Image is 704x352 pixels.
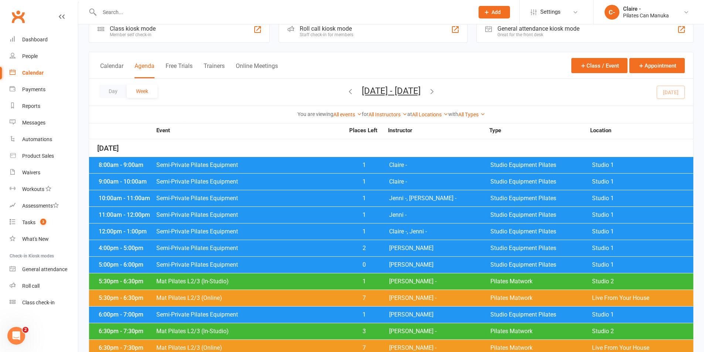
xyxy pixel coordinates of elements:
[156,179,345,185] span: Semi-Private Pilates Equipment
[297,111,333,117] strong: You are viewing
[156,162,345,168] span: Semi-Private Pilates Equipment
[22,300,55,305] div: Class check-in
[345,295,384,301] span: 7
[156,128,344,133] strong: Event
[10,214,78,231] a: Tasks 3
[490,195,592,201] span: Studio Equipment Pilates
[629,58,685,73] button: Appointment
[99,85,127,98] button: Day
[590,128,691,133] strong: Location
[156,229,345,235] span: Semi-Private Pilates Equipment
[592,345,693,351] span: Live From Your House
[10,48,78,65] a: People
[345,278,384,284] span: 1
[10,181,78,198] a: Workouts
[10,261,78,278] a: General attendance kiosk mode
[345,179,384,185] span: 1
[592,212,693,218] span: Studio 1
[97,162,156,168] div: 8:00am - 9:00am
[100,62,123,78] button: Calendar
[592,245,693,251] span: Studio 1
[389,245,490,251] span: [PERSON_NAME]
[623,12,669,19] div: Pilates Can Manuka
[592,179,693,185] span: Studio 1
[490,212,592,218] span: Studio Equipment Pilates
[9,7,27,26] a: Clubworx
[22,103,40,109] div: Reports
[388,128,489,133] strong: Instructor
[156,345,345,351] span: Mat Pilates L2/3 (Online)
[623,6,669,12] div: Claire -
[22,170,40,175] div: Waivers
[10,148,78,164] a: Product Sales
[592,328,693,334] span: Studio 2
[89,140,693,157] div: [DATE]
[10,81,78,98] a: Payments
[135,62,154,78] button: Agenda
[236,62,278,78] button: Online Meetings
[490,229,592,235] span: Studio Equipment Pilates
[389,262,490,268] span: [PERSON_NAME]
[368,112,407,117] a: All Instructors
[389,295,490,301] span: [PERSON_NAME] -
[571,58,628,73] button: Class / Event
[22,219,35,225] div: Tasks
[592,312,693,318] span: Studio 1
[479,6,510,18] button: Add
[10,98,78,115] a: Reports
[156,328,345,334] span: Mat Pilates L2/3 (In-Studio)
[345,195,384,201] span: 1
[97,328,156,334] div: 6:30pm - 7:30pm
[389,345,490,351] span: [PERSON_NAME] -
[345,245,384,251] span: 2
[490,312,592,318] span: Studio Equipment Pilates
[345,312,384,318] span: 1
[389,162,490,168] span: Claire -
[10,231,78,247] a: What's New
[448,111,458,117] strong: with
[10,294,78,311] a: Class kiosk mode
[490,328,592,334] span: Pilates Matwork
[127,85,157,98] button: Week
[7,327,25,345] iframe: Intercom live chat
[489,128,591,133] strong: Type
[97,278,156,284] div: 5:30pm - 6:30pm
[592,262,693,268] span: Studio 1
[492,9,501,15] span: Add
[300,32,353,37] div: Staff check-in for members
[490,278,592,284] span: Pilates Matwork
[344,128,382,133] strong: Places Left
[97,7,469,17] input: Search...
[10,198,78,214] a: Assessments
[407,111,412,117] strong: at
[110,25,156,32] div: Class kiosk mode
[490,162,592,168] span: Studio Equipment Pilates
[412,112,448,117] a: All Locations
[97,179,156,185] div: 9:00am - 10:00am
[97,245,156,251] div: 4:00pm - 5:00pm
[97,229,156,235] div: 12:00pm - 1:00pm
[97,295,156,301] div: 5:30pm - 6:30pm
[166,62,193,78] button: Free Trials
[345,229,384,235] span: 1
[10,31,78,48] a: Dashboard
[490,295,592,301] span: Pilates Matwork
[97,195,156,201] div: 10:00am - 11:00am
[22,153,54,159] div: Product Sales
[22,283,40,289] div: Roll call
[345,345,384,351] span: 7
[389,328,490,334] span: [PERSON_NAME] -
[97,262,156,268] div: 5:00pm - 6:00pm
[540,4,561,20] span: Settings
[592,295,693,301] span: Live From Your House
[22,70,44,76] div: Calendar
[497,32,579,37] div: Great for the front desk
[497,25,579,32] div: General attendance kiosk mode
[22,120,45,126] div: Messages
[204,62,225,78] button: Trainers
[389,195,490,201] span: Jenni -, [PERSON_NAME] -
[10,164,78,181] a: Waivers
[97,212,156,218] div: 11:00am - 12:00pm
[22,53,38,59] div: People
[592,195,693,201] span: Studio 1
